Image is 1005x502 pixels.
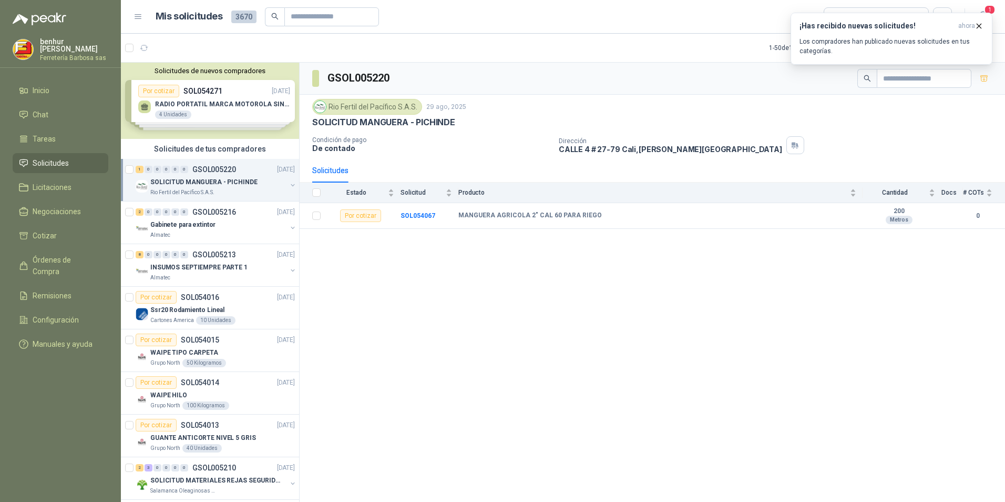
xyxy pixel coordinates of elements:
div: 0 [162,166,170,173]
p: Los compradores han publicado nuevas solicitudes en tus categorías. [799,37,983,56]
th: Producto [458,183,863,203]
img: Company Logo [136,350,148,363]
p: WAIPE TIPO CARPETA [150,348,218,358]
a: Solicitudes [13,153,108,173]
div: Metros [886,216,912,224]
p: WAIPE HILO [150,390,187,400]
p: GSOL005220 [192,166,236,173]
img: Company Logo [136,478,148,491]
p: Ssr20 Rodamiento Lineal [150,305,224,315]
a: Tareas [13,129,108,149]
th: Cantidad [863,183,941,203]
div: 0 [153,251,161,258]
img: Logo peakr [13,13,66,25]
div: Por cotizar [136,334,177,346]
p: Almatec [150,231,170,239]
b: 0 [963,211,992,221]
p: 29 ago, 2025 [426,102,466,112]
p: [DATE] [277,207,295,217]
button: Solicitudes de nuevos compradores [125,67,295,75]
div: 50 Kilogramos [182,359,226,367]
p: INSUMOS SEPTIEMPRE PARTE 1 [150,263,248,273]
span: Inicio [33,85,49,96]
a: Manuales y ayuda [13,334,108,354]
a: Órdenes de Compra [13,250,108,282]
img: Company Logo [314,101,326,113]
div: 8 [136,251,143,258]
div: Rio Fertil del Pacífico S.A.S. [312,99,422,115]
p: GUANTE ANTICORTE NIVEL 5 GRIS [150,433,256,443]
img: Company Logo [136,436,148,448]
div: 100 Kilogramos [182,401,229,410]
p: benhur [PERSON_NAME] [40,38,108,53]
div: 2 [136,208,143,216]
span: Negociaciones [33,206,81,217]
a: Negociaciones [13,202,108,222]
th: # COTs [963,183,1005,203]
p: [DATE] [277,293,295,303]
div: 3 [145,464,152,471]
a: 1 0 0 0 0 0 GSOL005220[DATE] Company LogoSOLICITUD MANGUERA - PICHINDERio Fertil del Pacífico S.A.S. [136,163,297,197]
div: Por cotizar [136,376,177,389]
span: Solicitud [401,189,444,196]
a: 8 0 0 0 0 0 GSOL005213[DATE] Company LogoINSUMOS SEPTIEMPRE PARTE 1Almatec [136,248,297,282]
div: Solicitudes de tus compradores [121,139,299,159]
h3: ¡Has recibido nuevas solicitudes! [799,22,954,31]
img: Company Logo [136,265,148,278]
img: Company Logo [136,223,148,235]
th: Estado [327,183,401,203]
p: Dirección [559,137,782,145]
p: SOLICITUD MANGUERA - PICHINDE [150,177,258,187]
div: 0 [180,166,188,173]
div: 1 - 50 de 1948 [769,39,837,56]
p: Gabinete para extintor [150,220,216,230]
p: SOL054013 [181,421,219,429]
div: 0 [153,166,161,173]
a: Remisiones [13,286,108,306]
p: [DATE] [277,420,295,430]
p: SOL054014 [181,379,219,386]
b: SOL054067 [401,212,435,219]
div: 2 [136,464,143,471]
span: Tareas [33,133,56,145]
p: Grupo North [150,359,180,367]
button: 1 [973,7,992,26]
a: Por cotizarSOL054013[DATE] Company LogoGUANTE ANTICORTE NIVEL 5 GRISGrupo North40 Unidades [121,415,299,457]
p: [DATE] [277,165,295,175]
a: Inicio [13,81,108,101]
p: Salamanca Oleaginosas SAS [150,487,217,495]
span: # COTs [963,189,984,196]
p: [DATE] [277,463,295,473]
p: [DATE] [277,335,295,345]
div: Solicitudes [312,165,348,176]
div: 0 [180,464,188,471]
p: SOLICITUD MANGUERA - PICHINDE [312,117,455,128]
div: Por cotizar [340,209,381,222]
div: 40 Unidades [182,444,222,453]
div: 0 [162,208,170,216]
p: Almatec [150,274,170,282]
p: Condición de pago [312,136,550,144]
p: GSOL005210 [192,464,236,471]
a: Licitaciones [13,177,108,197]
div: Todas [830,11,853,23]
h3: GSOL005220 [327,70,391,86]
span: Órdenes de Compra [33,254,98,277]
span: Remisiones [33,290,71,302]
div: 0 [180,208,188,216]
a: 2 0 0 0 0 0 GSOL005216[DATE] Company LogoGabinete para extintorAlmatec [136,206,297,239]
a: Por cotizarSOL054014[DATE] Company LogoWAIPE HILOGrupo North100 Kilogramos [121,372,299,415]
img: Company Logo [136,308,148,320]
th: Solicitud [401,183,458,203]
span: Producto [458,189,848,196]
p: Grupo North [150,444,180,453]
span: 3670 [231,11,257,23]
p: GSOL005213 [192,251,236,258]
span: Cantidad [863,189,927,196]
b: MANGUERA AGRICOLA 2" CAL 60 PARA RIEGO [458,212,602,220]
div: 0 [153,208,161,216]
span: Cotizar [33,230,57,242]
span: search [864,75,871,82]
div: 0 [153,464,161,471]
div: 0 [171,251,179,258]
